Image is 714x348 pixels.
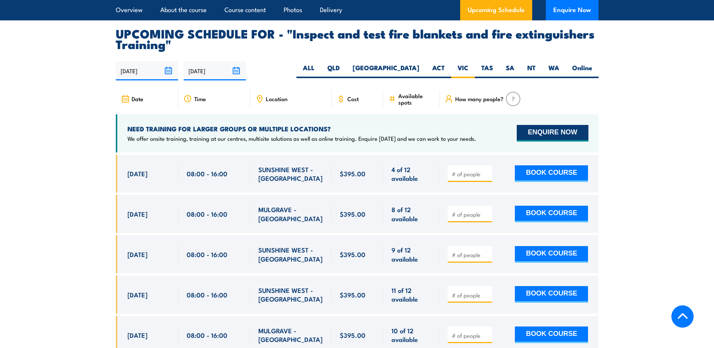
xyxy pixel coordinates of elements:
span: 08:00 - 16:00 [187,331,227,339]
input: # of people [452,170,490,178]
span: Cost [347,95,359,102]
span: 4 of 12 available [392,165,431,183]
span: $395.00 [340,331,365,339]
span: Location [266,95,287,102]
button: ENQUIRE NOW [517,125,588,142]
span: SUNSHINE WEST - [GEOGRAPHIC_DATA] [258,286,323,303]
span: $395.00 [340,290,365,299]
input: # of people [452,332,490,339]
p: We offer onsite training, training at our centres, multisite solutions as well as online training... [127,135,476,142]
span: 08:00 - 16:00 [187,290,227,299]
label: NT [521,63,542,78]
span: [DATE] [127,250,147,259]
button: BOOK COURSE [515,286,588,303]
span: How many people? [455,95,504,102]
span: MULGRAVE - [GEOGRAPHIC_DATA] [258,205,323,223]
h2: UPCOMING SCHEDULE FOR - "Inspect and test fire blankets and fire extinguishers Training" [116,28,599,49]
span: [DATE] [127,331,147,339]
label: VIC [451,63,475,78]
span: $395.00 [340,209,365,218]
span: SUNSHINE WEST - [GEOGRAPHIC_DATA] [258,245,323,263]
label: SA [499,63,521,78]
span: 9 of 12 available [392,245,431,263]
label: QLD [321,63,346,78]
label: ACT [426,63,451,78]
span: 08:00 - 16:00 [187,169,227,178]
label: [GEOGRAPHIC_DATA] [346,63,426,78]
button: BOOK COURSE [515,246,588,263]
span: 8 of 12 available [392,205,431,223]
span: MULGRAVE - [GEOGRAPHIC_DATA] [258,326,323,344]
label: TAS [475,63,499,78]
span: Time [194,95,206,102]
button: BOOK COURSE [515,165,588,182]
span: Date [132,95,143,102]
span: $395.00 [340,250,365,259]
span: Available spots [398,92,434,105]
span: [DATE] [127,209,147,218]
span: [DATE] [127,169,147,178]
span: SUNSHINE WEST - [GEOGRAPHIC_DATA] [258,165,323,183]
button: BOOK COURSE [515,206,588,222]
span: $395.00 [340,169,365,178]
label: WA [542,63,566,78]
span: [DATE] [127,290,147,299]
label: Online [566,63,599,78]
input: # of people [452,251,490,259]
input: To date [184,61,246,80]
span: 11 of 12 available [392,286,431,303]
span: 08:00 - 16:00 [187,250,227,259]
input: From date [116,61,178,80]
span: 08:00 - 16:00 [187,209,227,218]
h4: NEED TRAINING FOR LARGER GROUPS OR MULTIPLE LOCATIONS? [127,125,476,133]
input: # of people [452,291,490,299]
input: # of people [452,211,490,218]
label: ALL [296,63,321,78]
span: 10 of 12 available [392,326,431,344]
button: BOOK COURSE [515,326,588,343]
